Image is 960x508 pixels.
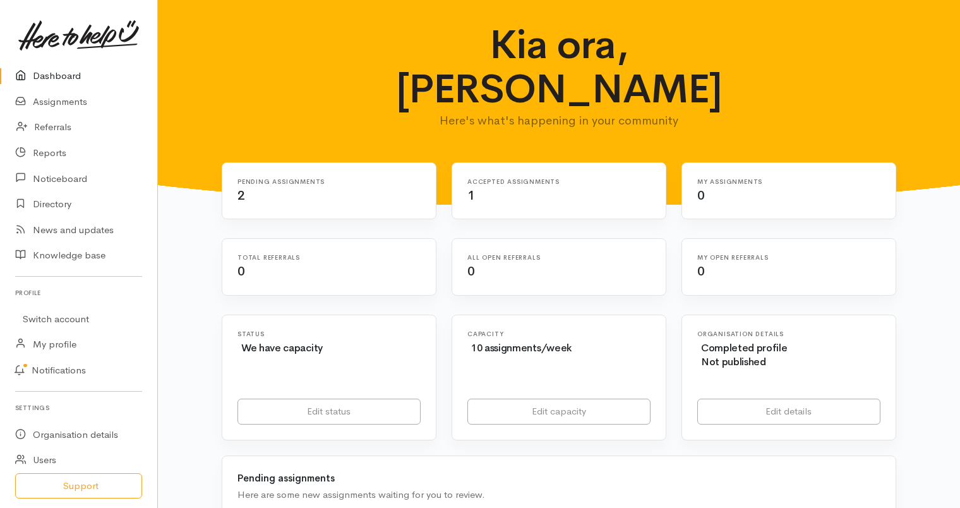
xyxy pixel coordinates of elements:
span: Not published [701,355,766,368]
span: 0 [697,188,705,203]
h6: Capacity [467,330,651,337]
span: Completed profile [701,341,788,354]
h6: Settings [15,399,142,416]
h6: My open referrals [697,254,865,261]
a: Edit capacity [467,399,651,425]
b: Pending assignments [237,472,335,484]
h6: Total referrals [237,254,405,261]
h6: Accepted assignments [467,178,635,185]
span: 0 [237,263,245,279]
div: Here are some new assignments waiting for you to review. [237,488,880,502]
h6: Status [237,330,421,337]
h6: Pending assignments [237,178,405,185]
span: 0 [467,263,475,279]
h1: Kia ora, [PERSON_NAME] [374,23,745,112]
span: 1 [467,188,475,203]
span: 2 [237,188,245,203]
span: We have capacity [241,341,323,354]
h6: Organisation Details [697,330,880,337]
span: 0 [697,263,705,279]
a: Edit details [697,399,880,425]
h6: My assignments [697,178,865,185]
h6: All open referrals [467,254,635,261]
a: Edit status [237,399,421,425]
p: Here's what's happening in your community [374,112,745,130]
span: 10 assignments/week [471,341,572,354]
h6: Profile [15,284,142,301]
button: Support [15,473,142,499]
